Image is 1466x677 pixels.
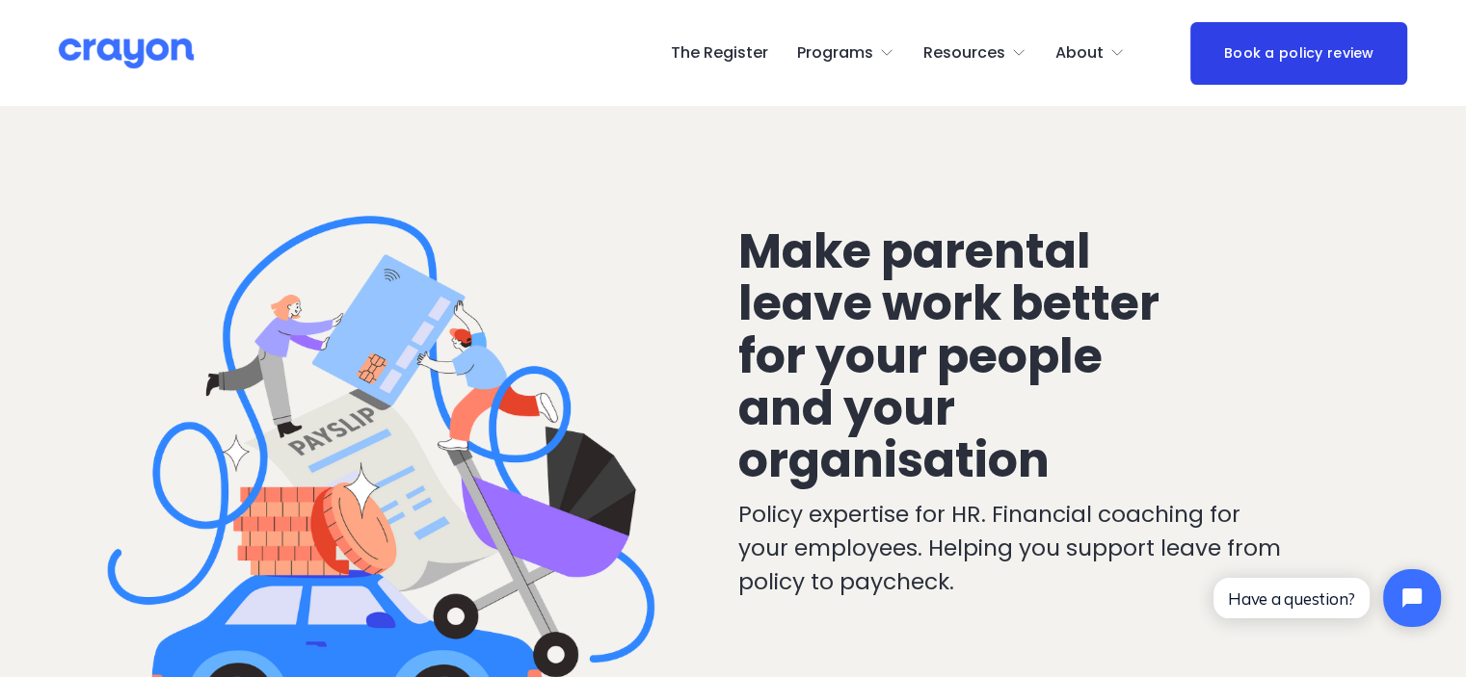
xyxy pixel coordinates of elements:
[797,38,894,68] a: folder dropdown
[923,39,1005,67] span: Resources
[1055,38,1125,68] a: folder dropdown
[738,498,1294,599] p: Policy expertise for HR. Financial coaching for your employees. Helping you support leave from po...
[59,37,194,70] img: Crayon
[1190,22,1407,85] a: Book a policy review
[1197,553,1457,643] iframe: Tidio Chat
[797,39,873,67] span: Programs
[671,38,768,68] a: The Register
[923,38,1026,68] a: folder dropdown
[738,219,1169,494] span: Make parental leave work better for your people and your organisation
[1055,39,1104,67] span: About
